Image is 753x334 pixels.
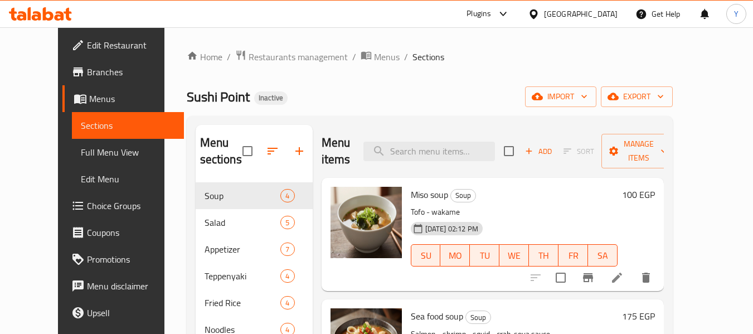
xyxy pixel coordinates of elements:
[249,50,348,64] span: Restaurants management
[87,253,175,266] span: Promotions
[450,189,476,202] div: Soup
[601,134,676,168] button: Manage items
[62,246,184,273] a: Promotions
[62,85,184,112] a: Menus
[544,8,618,20] div: [GEOGRAPHIC_DATA]
[62,32,184,59] a: Edit Restaurant
[62,59,184,85] a: Branches
[466,311,490,324] span: Soup
[280,189,294,202] div: items
[610,271,624,284] a: Edit menu item
[259,138,286,164] span: Sort sections
[411,205,618,219] p: Tofo - wakame
[187,50,222,64] a: Home
[89,92,175,105] span: Menus
[445,248,465,264] span: MO
[622,187,655,202] h6: 100 EGP
[196,182,313,209] div: Soup4
[196,289,313,316] div: Fried Rice4
[331,187,402,258] img: Miso soup
[205,189,281,202] div: Soup
[610,90,664,104] span: export
[286,138,313,164] button: Add section
[280,269,294,283] div: items
[200,134,242,168] h2: Menu sections
[352,50,356,64] li: /
[196,263,313,289] div: Teppenyaki4
[521,143,556,160] button: Add
[81,146,175,159] span: Full Menu View
[363,142,495,161] input: search
[281,244,294,255] span: 7
[440,244,470,267] button: MO
[254,91,288,105] div: Inactive
[549,266,572,289] span: Select to update
[529,244,558,267] button: TH
[533,248,554,264] span: TH
[404,50,408,64] li: /
[633,264,659,291] button: delete
[497,139,521,163] span: Select section
[62,219,184,246] a: Coupons
[421,224,483,234] span: [DATE] 02:12 PM
[281,217,294,228] span: 5
[205,269,281,283] span: Teppenyaki
[467,7,491,21] div: Plugins
[281,271,294,282] span: 4
[416,248,436,264] span: SU
[196,236,313,263] div: Appetizer7
[504,248,524,264] span: WE
[523,145,553,158] span: Add
[72,112,184,139] a: Sections
[81,119,175,132] span: Sections
[187,84,250,109] span: Sushi Point
[374,50,400,64] span: Menus
[280,216,294,229] div: items
[412,50,444,64] span: Sections
[411,308,463,325] span: Sea food soup
[187,50,673,64] nav: breadcrumb
[72,166,184,192] a: Edit Menu
[62,299,184,326] a: Upsell
[499,244,529,267] button: WE
[558,244,588,267] button: FR
[361,50,400,64] a: Menus
[205,296,281,309] span: Fried Rice
[588,244,618,267] button: SA
[601,86,673,107] button: export
[556,143,601,160] span: Select section first
[411,244,441,267] button: SU
[87,199,175,212] span: Choice Groups
[281,191,294,201] span: 4
[280,296,294,309] div: items
[622,308,655,324] h6: 175 EGP
[227,50,231,64] li: /
[525,86,596,107] button: import
[62,192,184,219] a: Choice Groups
[474,248,495,264] span: TU
[87,279,175,293] span: Menu disclaimer
[205,243,281,256] span: Appetizer
[534,90,587,104] span: import
[205,216,281,229] span: Salad
[521,143,556,160] span: Add item
[411,186,448,203] span: Miso soup
[470,244,499,267] button: TU
[451,189,475,202] span: Soup
[196,209,313,236] div: Salad5
[281,298,294,308] span: 4
[236,139,259,163] span: Select all sections
[87,226,175,239] span: Coupons
[235,50,348,64] a: Restaurants management
[280,243,294,256] div: items
[465,311,491,324] div: Soup
[87,38,175,52] span: Edit Restaurant
[81,172,175,186] span: Edit Menu
[563,248,584,264] span: FR
[592,248,613,264] span: SA
[87,306,175,320] span: Upsell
